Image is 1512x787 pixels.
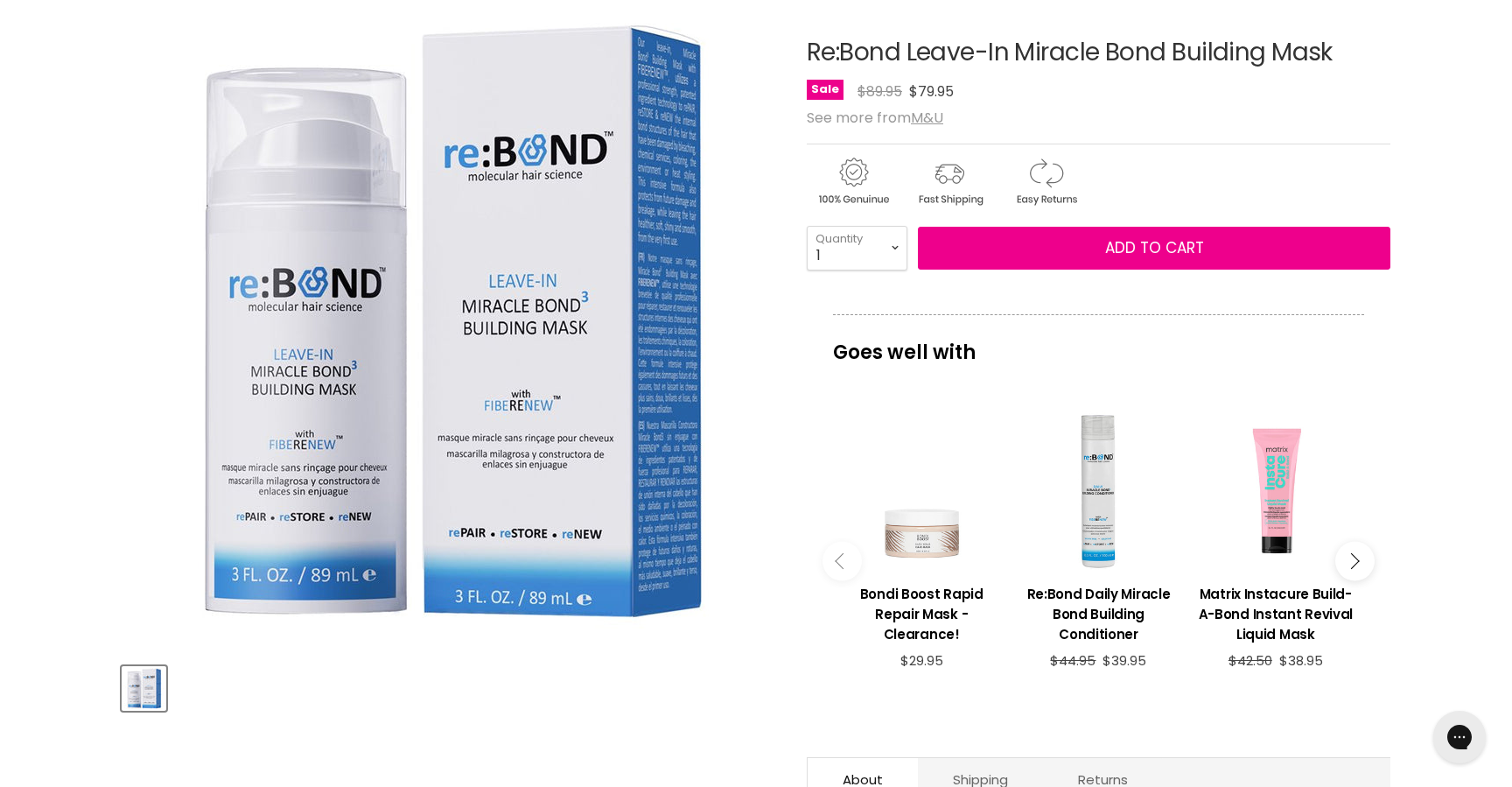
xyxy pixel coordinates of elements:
h3: Re:Bond Daily Miracle Bond Building Conditioner [1018,584,1178,644]
button: Re:Bond Leave-In Miracle Bond Building Mask [122,666,166,711]
span: $44.95 [1050,651,1095,670]
span: $39.95 [1102,651,1146,670]
img: genuine.gif [807,155,899,208]
a: View product:Re:Bond Daily Miracle Bond Building Conditioner [1018,571,1178,653]
span: See more from [807,108,943,128]
div: Product thumbnails [119,661,778,711]
span: $79.95 [909,81,954,102]
span: $29.95 [900,651,943,670]
a: View product:Bondi Boost Rapid Repair Mask - Clearance! [842,571,1001,653]
iframe: Gorgias live chat messenger [1424,705,1494,769]
h1: Re:Bond Leave-In Miracle Bond Building Mask [807,39,1390,67]
select: Quantity [807,226,907,270]
span: Sale [807,80,843,100]
span: $42.50 [1228,651,1272,670]
h3: Bondi Boost Rapid Repair Mask - Clearance! [842,584,1001,644]
span: $38.95 [1279,651,1323,670]
a: M&U [911,108,943,128]
h3: Matrix Instacure Build-A-Bond Instant Revival Liquid Mask [1196,584,1355,644]
img: shipping.gif [903,155,996,208]
a: View product:Matrix Instacure Build-A-Bond Instant Revival Liquid Mask [1196,571,1355,653]
span: $89.95 [857,81,902,102]
img: Re:Bond Leave-In Miracle Bond Building Mask [123,668,164,709]
p: Goes well with [833,314,1364,372]
img: returns.gif [999,155,1092,208]
button: Add to cart [918,227,1390,271]
span: Add to cart [1105,237,1204,258]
